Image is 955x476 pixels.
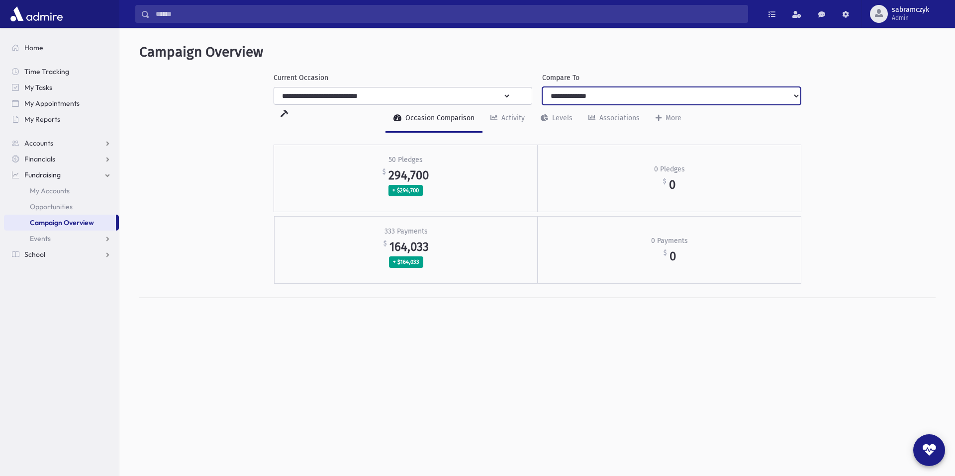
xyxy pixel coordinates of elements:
h2: 0 Pledges [654,165,685,174]
a: Accounts [4,135,119,151]
sup: $ [382,168,385,175]
a: Campaign Overview [4,215,116,231]
input: Search [150,5,748,23]
span: My Appointments [24,99,80,108]
a: Levels [533,105,580,133]
span: Campaign Overview [139,44,263,60]
span: School [24,250,45,259]
sup: $ [383,240,386,247]
a: Opportunities [4,199,119,215]
a: 50 Pledges $ 294,700 + $294,700 0 Pledges $ 0 [274,145,801,212]
a: 333 Payments $ 164,033 + $164,033 0 Payments $ 0 [274,216,801,284]
a: My Reports [4,111,119,127]
div: Activity [499,114,525,122]
sup: $ [664,249,667,256]
a: My Accounts [4,183,119,199]
span: 0 [669,178,675,192]
span: Opportunities [30,202,73,211]
span: + $164,033 [389,256,423,268]
span: sabramczyk [892,6,929,14]
div: Occasion Comparison [403,114,475,122]
span: + $294,700 [388,185,423,196]
img: AdmirePro [8,4,65,24]
a: My Tasks [4,79,119,95]
sup: $ [663,178,666,185]
div: More [664,114,681,122]
label: Compare To [542,73,579,83]
a: Associations [580,105,648,133]
h2: 50 Pledges [388,156,423,164]
span: 294,700 [388,168,429,182]
h2: 333 Payments [384,228,428,236]
span: My Reports [24,115,60,124]
span: Fundraising [24,170,61,179]
a: My Appointments [4,95,119,111]
span: Events [30,234,51,243]
span: My Accounts [30,186,70,195]
span: Financials [24,155,55,163]
a: Events [4,231,119,246]
span: 164,033 [389,239,429,253]
span: My Tasks [24,83,52,92]
div: Levels [550,114,573,122]
span: Time Tracking [24,67,69,76]
span: Campaign Overview [30,218,94,227]
label: Current Occasion [274,73,328,83]
span: 0 [669,249,676,263]
span: Admin [892,14,929,22]
a: Financials [4,151,119,167]
span: Home [24,43,43,52]
a: Activity [482,105,533,133]
h2: 0 Payments [651,237,688,245]
a: Time Tracking [4,64,119,79]
a: Home [4,40,119,56]
div: Associations [597,114,640,122]
a: Occasion Comparison [385,105,482,133]
span: Accounts [24,139,53,148]
a: More [648,105,689,133]
a: Fundraising [4,167,119,183]
a: School [4,246,119,262]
